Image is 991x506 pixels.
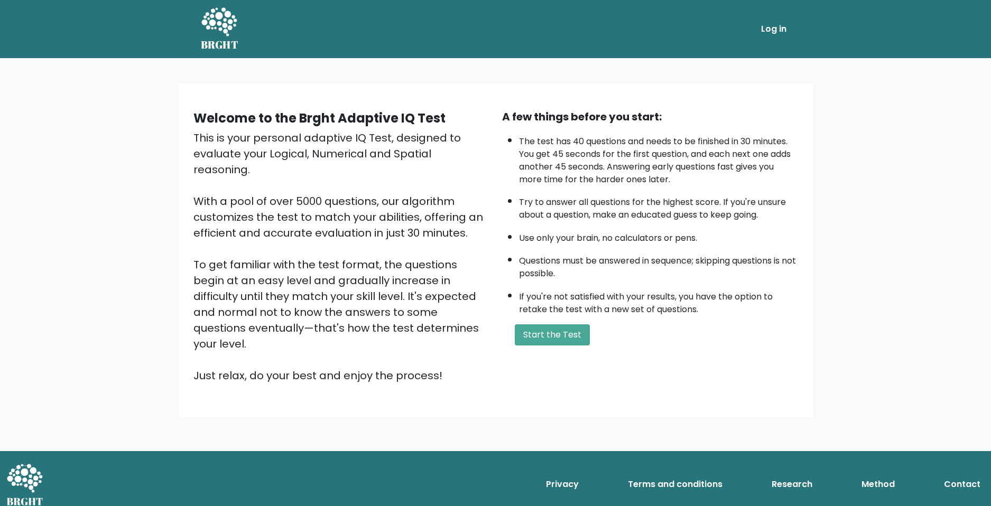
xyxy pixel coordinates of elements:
[515,324,590,345] button: Start the Test
[502,109,798,125] div: A few things before you start:
[201,4,239,54] a: BRGHT
[757,18,791,40] a: Log in
[519,227,798,245] li: Use only your brain, no calculators or pens.
[193,109,446,127] b: Welcome to the Brght Adaptive IQ Test
[767,474,817,495] a: Research
[940,474,985,495] a: Contact
[624,474,727,495] a: Terms and conditions
[542,474,583,495] a: Privacy
[519,285,798,316] li: If you're not satisfied with your results, you have the option to retake the test with a new set ...
[857,474,899,495] a: Method
[519,130,798,186] li: The test has 40 questions and needs to be finished in 30 minutes. You get 45 seconds for the firs...
[201,39,239,51] h5: BRGHT
[193,130,489,383] div: This is your personal adaptive IQ Test, designed to evaluate your Logical, Numerical and Spatial ...
[519,191,798,221] li: Try to answer all questions for the highest score. If you're unsure about a question, make an edu...
[519,249,798,280] li: Questions must be answered in sequence; skipping questions is not possible.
